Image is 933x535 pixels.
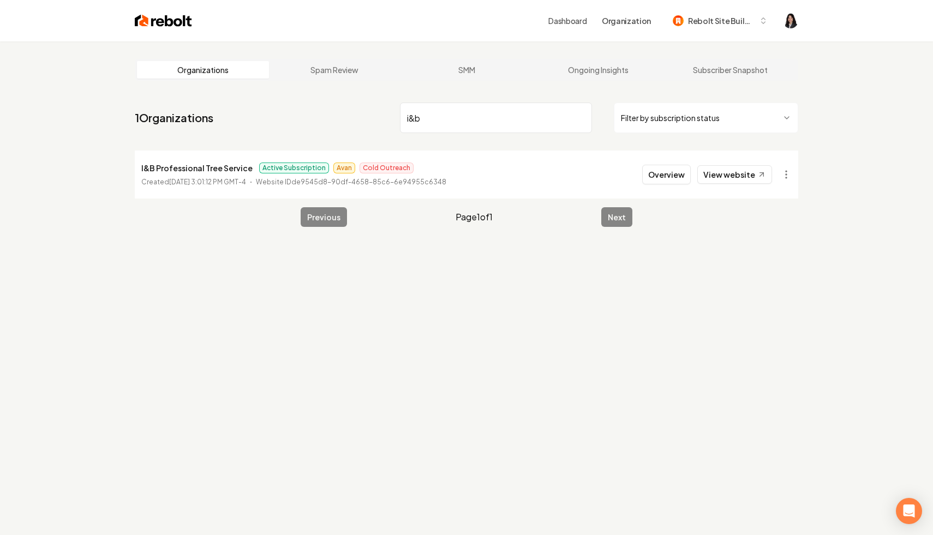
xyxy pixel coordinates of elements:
[533,61,665,79] a: Ongoing Insights
[135,110,213,125] a: 1Organizations
[259,163,329,173] span: Active Subscription
[896,498,922,524] div: Open Intercom Messenger
[141,161,253,175] p: I&B Professional Tree Service
[783,13,798,28] img: Haley Paramoure
[135,13,192,28] img: Rebolt Logo
[642,165,691,184] button: Overview
[673,15,684,26] img: Rebolt Site Builder
[333,163,355,173] span: Avan
[269,61,401,79] a: Spam Review
[697,165,772,184] a: View website
[595,11,657,31] button: Organization
[783,13,798,28] button: Open user button
[400,103,592,133] input: Search by name or ID
[169,178,246,186] time: [DATE] 3:01:12 PM GMT-4
[400,61,533,79] a: SMM
[141,177,246,188] p: Created
[137,61,269,79] a: Organizations
[548,15,587,26] a: Dashboard
[664,61,796,79] a: Subscriber Snapshot
[688,15,755,27] span: Rebolt Site Builder
[256,177,446,188] p: Website ID de9545d8-90df-4658-85c6-6e94955c6348
[456,211,493,224] span: Page 1 of 1
[360,163,414,173] span: Cold Outreach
